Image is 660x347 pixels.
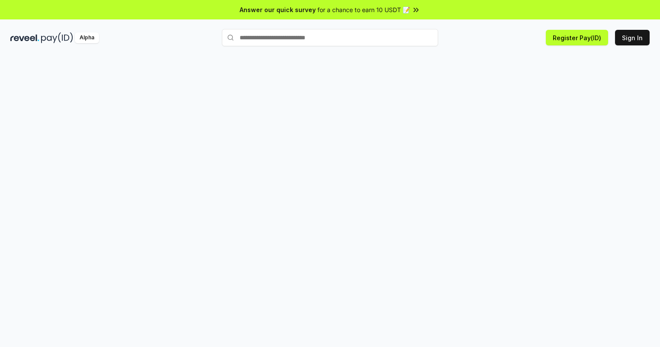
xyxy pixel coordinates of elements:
[240,5,316,14] span: Answer our quick survey
[10,32,39,43] img: reveel_dark
[317,5,410,14] span: for a chance to earn 10 USDT 📝
[75,32,99,43] div: Alpha
[41,32,73,43] img: pay_id
[615,30,650,45] button: Sign In
[546,30,608,45] button: Register Pay(ID)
